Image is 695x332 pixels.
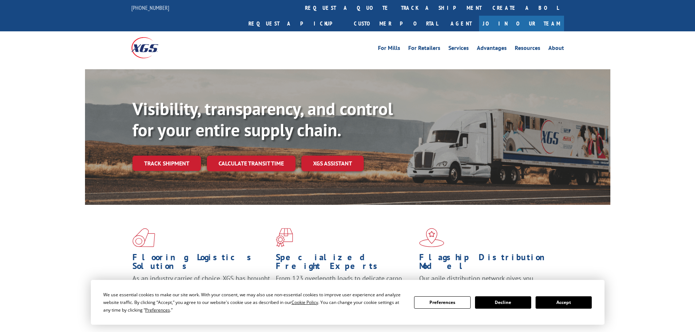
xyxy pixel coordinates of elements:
[131,4,169,11] a: [PHONE_NUMBER]
[207,156,296,171] a: Calculate transit time
[448,45,469,53] a: Services
[291,299,318,305] span: Cookie Policy
[301,156,364,171] a: XGS ASSISTANT
[419,253,557,274] h1: Flagship Distribution Model
[132,156,201,171] a: Track shipment
[419,228,444,247] img: xgs-icon-flagship-distribution-model-red
[479,16,564,31] a: Join Our Team
[443,16,479,31] a: Agent
[276,253,414,274] h1: Specialized Freight Experts
[477,45,507,53] a: Advantages
[132,97,393,141] b: Visibility, transparency, and control for your entire supply chain.
[276,274,414,306] p: From 123 overlength loads to delicate cargo, our experienced staff knows the best way to move you...
[408,45,440,53] a: For Retailers
[414,296,470,309] button: Preferences
[548,45,564,53] a: About
[132,228,155,247] img: xgs-icon-total-supply-chain-intelligence-red
[378,45,400,53] a: For Mills
[515,45,540,53] a: Resources
[91,280,605,325] div: Cookie Consent Prompt
[132,253,270,274] h1: Flooring Logistics Solutions
[243,16,348,31] a: Request a pickup
[348,16,443,31] a: Customer Portal
[103,291,405,314] div: We use essential cookies to make our site work. With your consent, we may also use non-essential ...
[536,296,592,309] button: Accept
[132,274,270,300] span: As an industry carrier of choice, XGS has brought innovation and dedication to flooring logistics...
[475,296,531,309] button: Decline
[145,307,170,313] span: Preferences
[419,274,553,291] span: Our agile distribution network gives you nationwide inventory management on demand.
[276,228,293,247] img: xgs-icon-focused-on-flooring-red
